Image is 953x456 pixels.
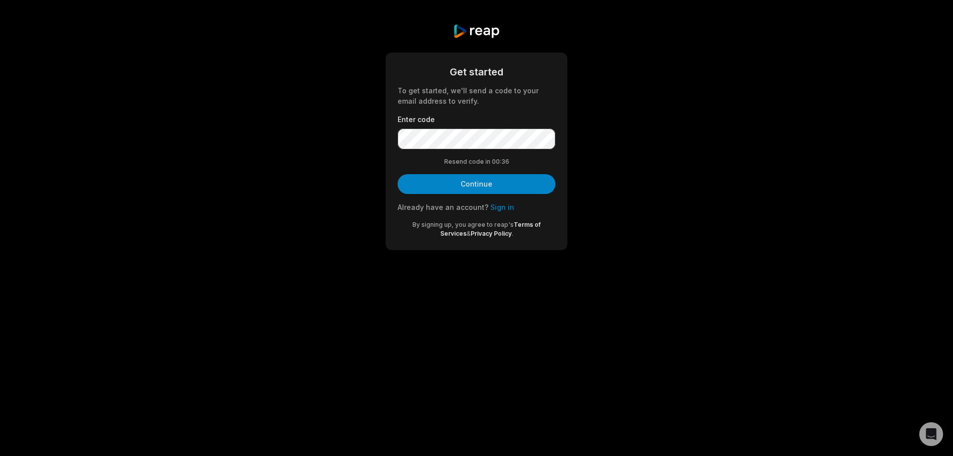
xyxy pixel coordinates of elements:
[398,203,488,211] span: Already have an account?
[398,114,555,125] label: Enter code
[398,85,555,106] div: To get started, we'll send a code to your email address to verify.
[440,221,541,237] a: Terms of Services
[471,230,512,237] a: Privacy Policy
[412,221,514,228] span: By signing up, you agree to reap's
[501,157,509,166] span: 36
[490,203,514,211] a: Sign in
[467,230,471,237] span: &
[398,174,555,194] button: Continue
[453,24,500,39] img: reap
[398,65,555,79] div: Get started
[398,157,555,166] div: Resend code in 00:
[512,230,513,237] span: .
[919,422,943,446] div: Open Intercom Messenger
